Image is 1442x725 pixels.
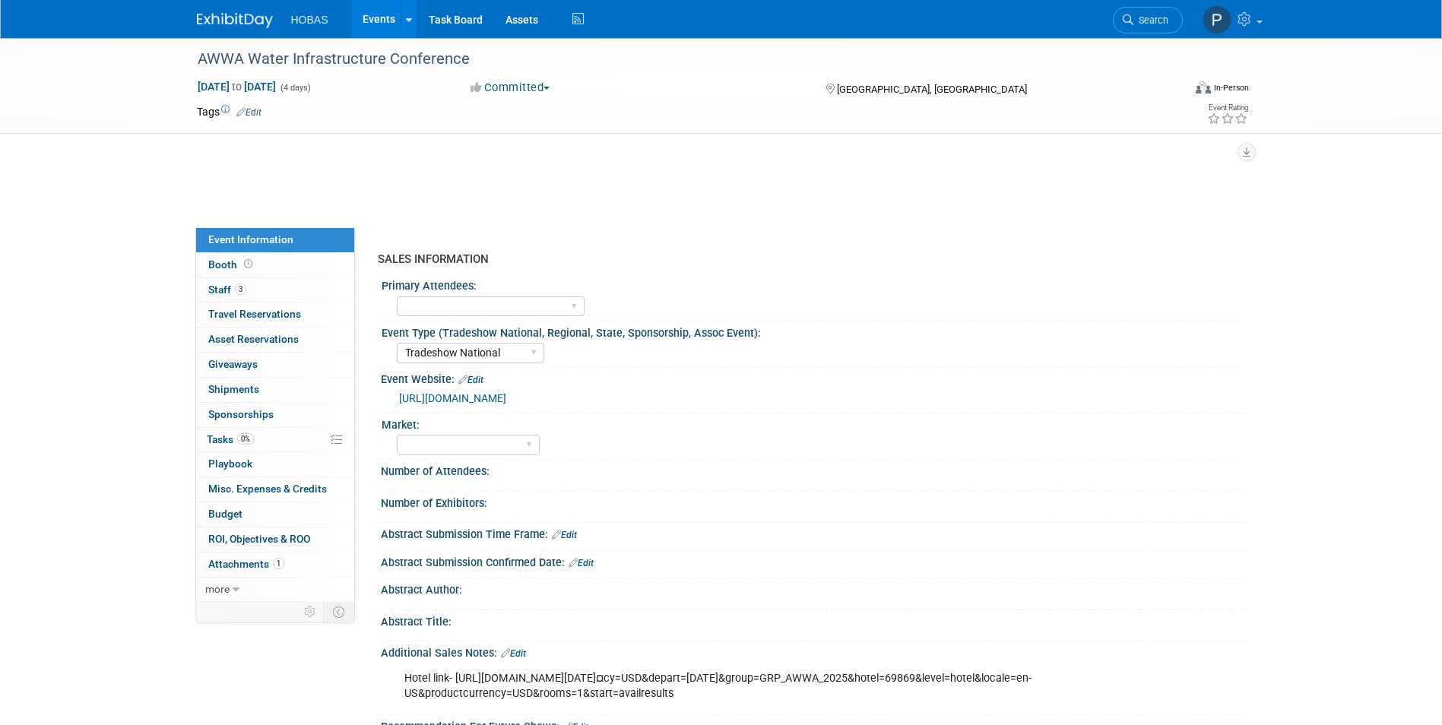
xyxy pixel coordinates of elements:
[196,228,354,252] a: Event Information
[196,552,354,577] a: Attachments1
[837,84,1027,95] span: [GEOGRAPHIC_DATA], [GEOGRAPHIC_DATA]
[552,530,577,540] a: Edit
[323,602,354,622] td: Toggle Event Tabs
[208,483,327,495] span: Misc. Expenses & Credits
[205,583,230,595] span: more
[196,452,354,476] a: Playbook
[208,558,284,570] span: Attachments
[192,46,1160,73] div: AWWA Water Infrastructure Conference
[196,428,354,452] a: Tasks0%
[197,104,261,119] td: Tags
[208,358,258,370] span: Giveaways
[230,81,244,93] span: to
[196,502,354,527] a: Budget
[208,508,242,520] span: Budget
[196,378,354,402] a: Shipments
[208,233,293,245] span: Event Information
[569,558,594,568] a: Edit
[291,14,328,26] span: HOBAS
[1207,104,1248,112] div: Event Rating
[378,252,1234,268] div: SALES INFORMATION
[381,460,1246,479] div: Number of Attendees:
[196,253,354,277] a: Booth
[1203,5,1231,34] img: Perry Leros
[501,648,526,659] a: Edit
[1133,14,1168,26] span: Search
[382,321,1239,340] div: Event Type (Tradeshow National, Regional, State, Sponsorship, Assoc Event):
[237,433,254,445] span: 0%
[279,83,311,93] span: (4 days)
[465,80,556,96] button: Committed
[381,641,1246,661] div: Additional Sales Notes:
[297,602,324,622] td: Personalize Event Tab Strip
[399,392,506,404] a: [URL][DOMAIN_NAME]
[382,274,1239,293] div: Primary Attendees:
[381,492,1246,511] div: Number of Exhibitors:
[196,477,354,502] a: Misc. Expenses & Credits
[196,578,354,602] a: more
[196,353,354,377] a: Giveaways
[208,333,299,345] span: Asset Reservations
[208,408,274,420] span: Sponsorships
[208,533,310,545] span: ROI, Objectives & ROO
[197,80,277,93] span: [DATE] [DATE]
[1113,7,1183,33] a: Search
[208,308,301,320] span: Travel Reservations
[207,433,254,445] span: Tasks
[196,278,354,302] a: Staff3
[381,610,1246,629] div: Abstract Title:
[208,383,259,395] span: Shipments
[235,283,246,295] span: 3
[1213,82,1249,93] div: In-Person
[1196,81,1211,93] img: Format-Inperson.png
[208,457,252,470] span: Playbook
[196,527,354,552] a: ROI, Objectives & ROO
[381,523,1246,543] div: Abstract Submission Time Frame:
[196,403,354,427] a: Sponsorships
[208,258,255,271] span: Booth
[381,551,1246,571] div: Abstract Submission Confirmed Date:
[458,375,483,385] a: Edit
[381,368,1246,388] div: Event Website:
[382,413,1239,432] div: Market:
[208,283,246,296] span: Staff
[394,663,1079,709] div: Hotel link- [URL][DOMAIN_NAME][DATE]¤cy=USD&depart=[DATE]&group=GRP_AWWA_2025&hotel=69869&level=h...
[236,107,261,118] a: Edit
[1093,79,1250,102] div: Event Format
[273,558,284,569] span: 1
[197,13,273,28] img: ExhibitDay
[241,258,255,270] span: Booth not reserved yet
[381,578,1246,597] div: Abstract Author:
[196,328,354,352] a: Asset Reservations
[196,302,354,327] a: Travel Reservations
